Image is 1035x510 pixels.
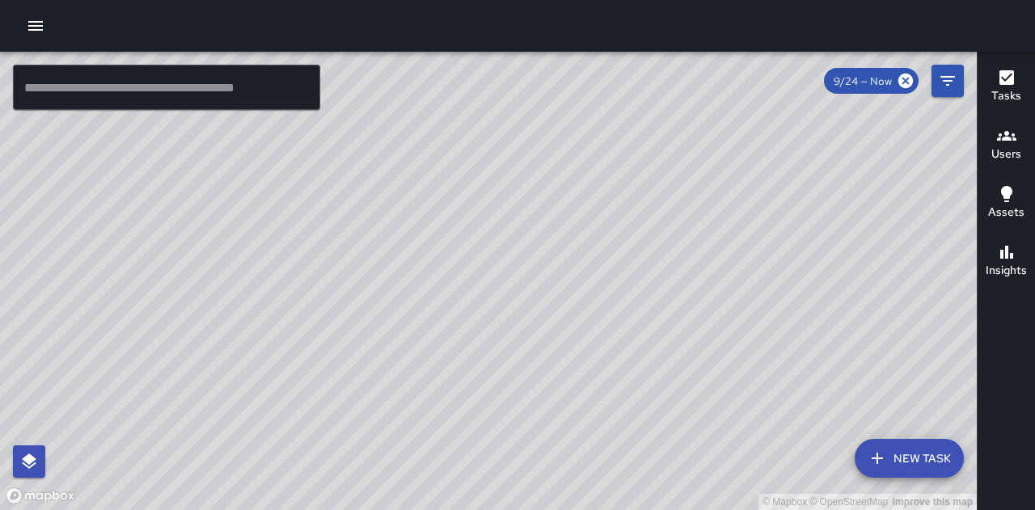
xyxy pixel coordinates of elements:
[931,65,964,97] button: Filters
[991,87,1021,105] h6: Tasks
[978,233,1035,291] button: Insights
[986,262,1027,280] h6: Insights
[978,116,1035,175] button: Users
[991,145,1021,163] h6: Users
[978,58,1035,116] button: Tasks
[988,204,1024,221] h6: Assets
[824,68,919,94] div: 9/24 — Now
[855,439,964,478] button: New Task
[978,175,1035,233] button: Assets
[824,74,902,88] span: 9/24 — Now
